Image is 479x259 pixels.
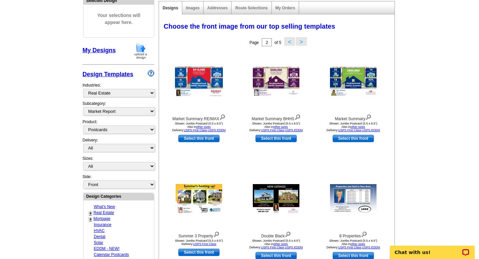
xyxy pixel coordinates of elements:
img: view design details [365,113,372,120]
img: view design details [285,230,291,237]
a: USPS EDDM [362,129,380,132]
div: Market Summary [317,113,390,122]
div: Product: [82,119,154,137]
div: 8 Properties [317,230,390,239]
div: Shown: Jumbo Postcard (5.5 x 8.5") Delivery: , [239,122,313,132]
a: use this design [333,135,374,142]
a: What's New [94,204,115,209]
a: USPS First Class [193,242,217,246]
span: Also in [342,125,365,129]
span: Also in [264,125,288,129]
a: USPS First Class [261,246,284,249]
a: Images [186,6,200,10]
div: Side: [82,174,154,189]
img: upload-design [132,43,149,60]
a: Designs [163,6,178,10]
img: view design details [213,230,220,237]
div: Summer 3 Property [162,230,236,239]
span: Also in [264,242,288,246]
img: Double Black [253,184,299,214]
a: other sizes [273,125,288,129]
div: Sizes: [82,155,154,174]
a: Calendar Postcards [94,252,129,257]
a: Real Estate [93,210,114,215]
a: use this design [178,249,220,256]
button: < [284,37,295,46]
div: Shown: Jumbo Postcard (5.5 x 8.5") Delivery: , [239,239,313,249]
a: other sizes [351,242,365,246]
div: Shown: Jumbo Postcard (5.5 x 8.5") Delivery: , [162,122,236,132]
a: HVAC [94,228,104,233]
a: USPS First Class [338,129,362,132]
button: > [296,37,307,46]
a: USPS EDDM [208,129,226,132]
img: Market Summary [330,67,377,97]
a: other sizes [196,125,211,129]
div: Double Black [239,230,313,239]
span: of 5 [274,40,281,45]
span: Page [249,40,259,45]
span: Also in [187,125,211,129]
img: 8 Properties [330,184,377,214]
div: Shown: Jumbo Postcard (5.5 x 8.5") Delivery: [162,239,236,246]
span: Choose the front image from our top selling templates [164,23,335,30]
div: Delivery: [82,137,154,155]
a: USPS EDDM [362,246,380,249]
a: Addresses [207,6,228,10]
a: other sizes [273,242,288,246]
img: design-wizard-help-icon.png [148,70,154,77]
a: USPS First Class [184,129,207,132]
a: Insurance [94,222,111,227]
a: USPS First Class [338,246,362,249]
img: Summer 3 Property [176,184,222,214]
a: USPS EDDM [285,246,303,249]
span: Your selections will appear here. [88,5,149,33]
a: Solar [94,240,103,245]
a: USPS First Class [261,129,284,132]
a: My Designs [82,47,116,54]
div: Shown: Jumbo Postcard (5.5 x 8.5") Delivery: , [317,239,390,249]
div: Market Summary RE/MAX [162,113,236,122]
a: Dental [94,234,105,239]
img: view design details [294,113,301,120]
div: Subcategory: [82,101,154,119]
img: Market Summary RE/MAX [175,67,223,98]
a: use this design [178,135,220,142]
div: Industries: [82,79,154,101]
a: use this design [255,135,297,142]
a: Mortgage [93,216,110,221]
a: + [89,216,92,222]
a: My Orders [275,6,295,10]
a: + [89,210,92,216]
div: Design Categories [83,193,154,199]
iframe: LiveChat chat widget [386,238,479,259]
a: EDDM - NEW! [94,246,119,251]
span: Also in [342,242,365,246]
div: Market Summary BHHS [239,113,313,122]
a: Route Selections [235,6,267,10]
a: other sizes [351,125,365,129]
a: USPS EDDM [285,129,303,132]
div: Shown: Jumbo Postcard (5.5 x 8.5") Delivery: , [317,122,390,132]
img: Market Summary BHHS [253,67,299,97]
img: view design details [219,113,226,120]
a: Design Templates [82,71,133,78]
img: view design details [361,230,367,237]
